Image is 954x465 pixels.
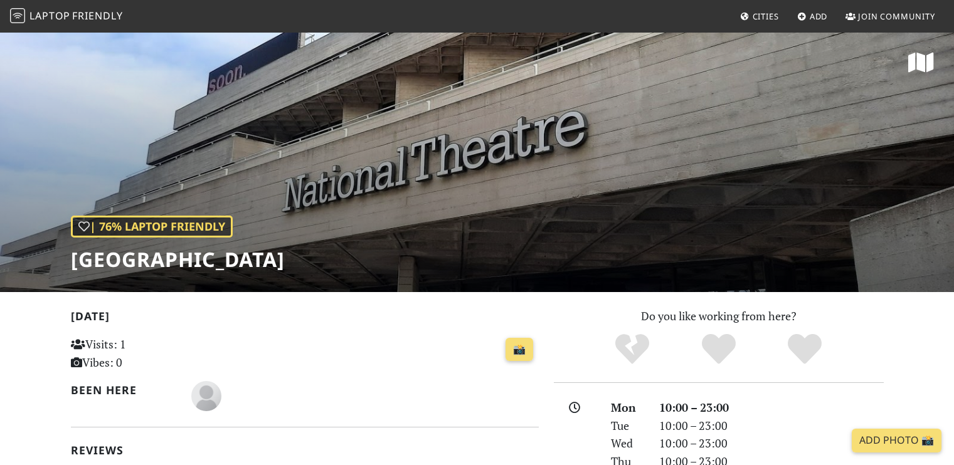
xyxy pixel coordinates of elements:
[71,384,177,397] h2: Been here
[191,381,221,411] img: blank-535327c66bd565773addf3077783bbfce4b00ec00e9fd257753287c682c7fa38.png
[603,434,651,452] div: Wed
[652,434,891,452] div: 10:00 – 23:00
[603,399,651,417] div: Mon
[191,387,221,402] span: Lydia Cole
[852,429,941,452] a: Add Photo 📸
[10,6,123,28] a: LaptopFriendly LaptopFriendly
[506,338,533,362] a: 📸
[71,248,285,271] h1: [GEOGRAPHIC_DATA]
[810,11,828,22] span: Add
[735,5,784,28] a: Cities
[652,417,891,435] div: 10:00 – 23:00
[676,332,762,367] div: Yes
[858,11,935,22] span: Join Community
[71,444,539,457] h2: Reviews
[71,310,539,328] h2: [DATE]
[792,5,833,28] a: Add
[10,8,25,23] img: LaptopFriendly
[652,399,891,417] div: 10:00 – 23:00
[589,332,676,367] div: No
[29,9,70,23] span: Laptop
[71,216,233,238] div: | 76% Laptop Friendly
[72,9,122,23] span: Friendly
[554,307,884,325] p: Do you like working from here?
[603,417,651,435] div: Tue
[761,332,848,367] div: Definitely!
[753,11,779,22] span: Cities
[840,5,940,28] a: Join Community
[71,335,217,372] p: Visits: 1 Vibes: 0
